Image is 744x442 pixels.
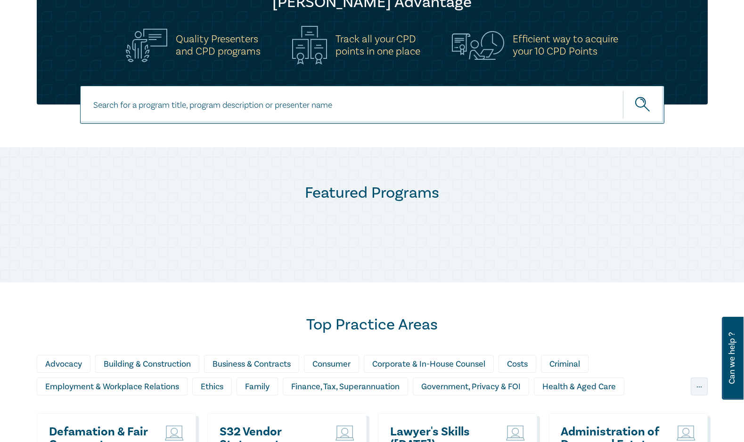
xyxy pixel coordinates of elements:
img: Quality Presenters<br>and CPD programs [126,29,167,62]
div: Family [237,378,278,395]
img: Track all your CPD<br>points in one place [292,26,327,64]
div: Government, Privacy & FOI [413,378,529,395]
div: Business & Contracts [204,355,299,373]
div: Building & Construction [95,355,199,373]
img: Live Stream [677,426,695,441]
h5: Efficient way to acquire your 10 CPD Points [513,33,618,57]
div: Health & Aged Care [534,378,624,395]
span: Can we help ? [728,322,736,394]
img: Live Stream [165,426,184,441]
div: Advocacy [37,355,90,373]
div: Litigation & Dispute Resolution [257,400,389,418]
div: Personal Injury & Medico-Legal [451,400,583,418]
div: Insolvency & Restructuring [37,400,153,418]
h2: Top Practice Areas [37,315,708,334]
h5: Quality Presenters and CPD programs [176,33,261,57]
h5: Track all your CPD points in one place [335,33,420,57]
div: Costs [499,355,536,373]
div: Employment & Workplace Relations [37,378,188,395]
h2: Featured Programs [37,184,708,202]
div: ... [691,378,708,395]
div: Migration [393,400,446,418]
div: Criminal [541,355,589,373]
img: Live Stream [506,426,525,441]
div: Intellectual Property [158,400,252,418]
div: Corporate & In-House Counsel [364,355,494,373]
input: Search for a program title, program description or presenter name [80,86,664,124]
img: Live Stream [335,426,354,441]
div: Ethics [192,378,232,395]
div: Finance, Tax, Superannuation [283,378,408,395]
img: Efficient way to acquire<br>your 10 CPD Points [452,31,504,59]
div: Consumer [304,355,359,373]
